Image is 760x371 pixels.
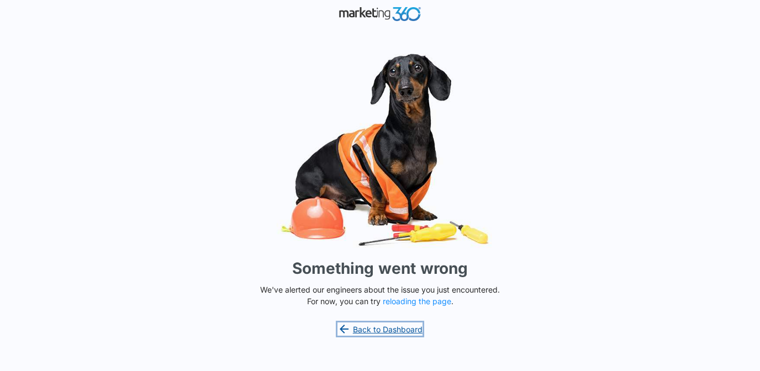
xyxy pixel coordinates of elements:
img: Marketing 360 Logo [339,4,421,24]
a: Back to Dashboard [337,322,423,336]
p: We've alerted our engineers about the issue you just encountered. For now, you can try . [256,284,504,307]
h1: Something went wrong [292,257,468,280]
button: reloading the page [383,297,451,306]
img: Sad Dog [214,47,546,253]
